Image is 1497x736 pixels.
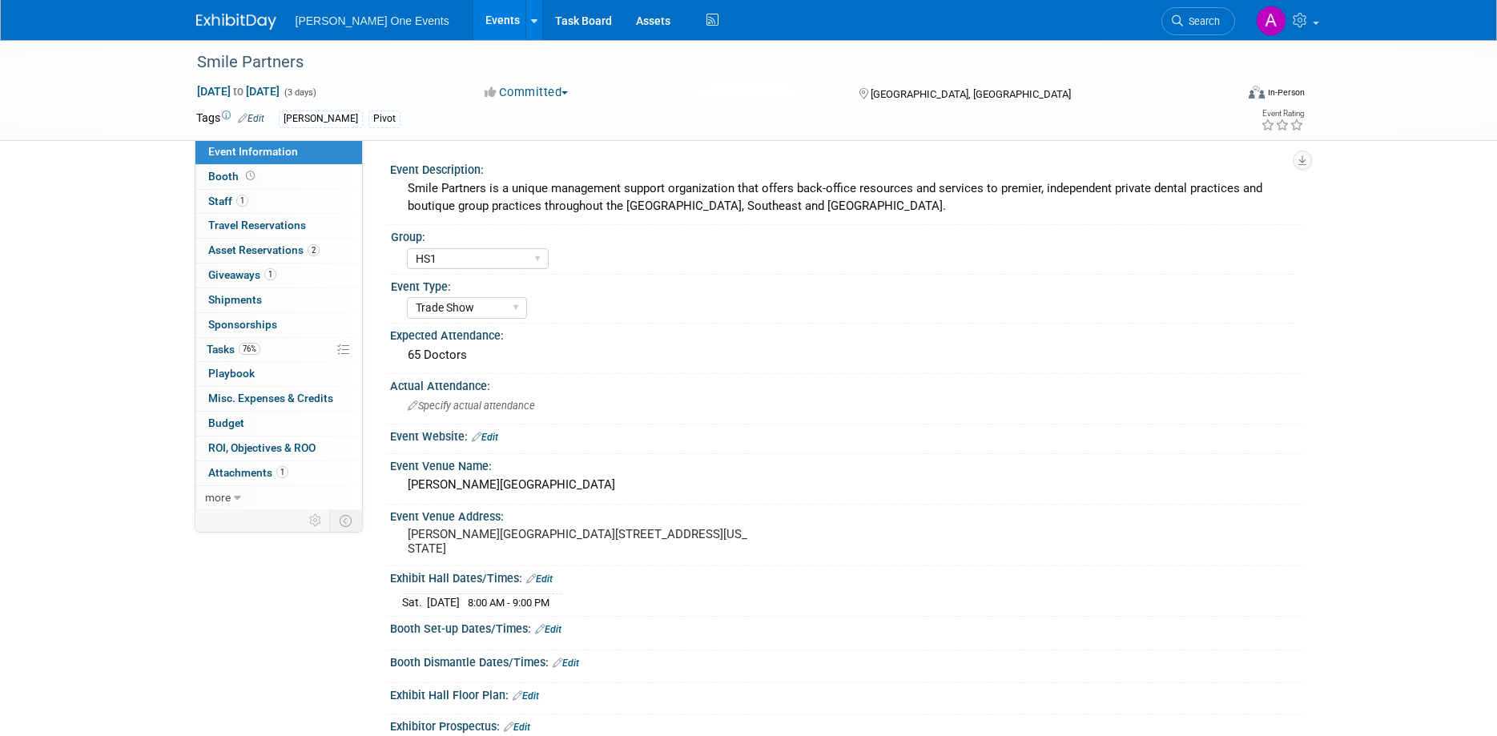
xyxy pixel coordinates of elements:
[391,275,1294,295] div: Event Type:
[871,88,1071,100] span: [GEOGRAPHIC_DATA], [GEOGRAPHIC_DATA]
[535,624,561,635] a: Edit
[208,466,288,479] span: Attachments
[264,268,276,280] span: 1
[1161,7,1235,35] a: Search
[329,510,362,531] td: Toggle Event Tabs
[390,505,1302,525] div: Event Venue Address:
[195,214,362,238] a: Travel Reservations
[513,690,539,702] a: Edit
[390,714,1302,735] div: Exhibitor Prospectus:
[283,87,316,98] span: (3 days)
[402,473,1290,497] div: [PERSON_NAME][GEOGRAPHIC_DATA]
[390,683,1302,704] div: Exhibit Hall Floor Plan:
[195,313,362,337] a: Sponsorships
[208,219,306,231] span: Travel Reservations
[390,650,1302,671] div: Booth Dismantle Dates/Times:
[279,111,363,127] div: [PERSON_NAME]
[408,527,752,556] pre: [PERSON_NAME][GEOGRAPHIC_DATA][STREET_ADDRESS][US_STATE]
[195,362,362,386] a: Playbook
[207,343,260,356] span: Tasks
[208,392,333,404] span: Misc. Expenses & Credits
[390,324,1302,344] div: Expected Attendance:
[1141,83,1306,107] div: Event Format
[1256,6,1286,36] img: Amanda Bartschi
[195,288,362,312] a: Shipments
[390,424,1302,445] div: Event Website:
[195,461,362,485] a: Attachments1
[208,367,255,380] span: Playbook
[553,658,579,669] a: Edit
[402,593,427,610] td: Sat.
[208,195,248,207] span: Staff
[302,510,330,531] td: Personalize Event Tab Strip
[402,343,1290,368] div: 65 Doctors
[390,374,1302,394] div: Actual Attendance:
[402,176,1290,219] div: Smile Partners is a unique management support organization that offers back-office resources and ...
[1183,15,1220,27] span: Search
[390,617,1302,637] div: Booth Set-up Dates/Times:
[195,263,362,288] a: Giveaways1
[195,338,362,362] a: Tasks76%
[1261,110,1304,118] div: Event Rating
[239,343,260,355] span: 76%
[208,318,277,331] span: Sponsorships
[472,432,498,443] a: Edit
[276,466,288,478] span: 1
[195,140,362,164] a: Event Information
[231,85,246,98] span: to
[208,243,320,256] span: Asset Reservations
[208,441,316,454] span: ROI, Objectives & ROO
[468,597,549,609] span: 8:00 AM - 9:00 PM
[196,14,276,30] img: ExhibitDay
[195,190,362,214] a: Staff1
[238,113,264,124] a: Edit
[208,145,298,158] span: Event Information
[1249,86,1265,99] img: Format-Inperson.png
[208,293,262,306] span: Shipments
[390,158,1302,178] div: Event Description:
[195,436,362,461] a: ROI, Objectives & ROO
[526,573,553,585] a: Edit
[479,84,574,101] button: Committed
[195,486,362,510] a: more
[391,225,1294,245] div: Group:
[1267,86,1305,99] div: In-Person
[390,454,1302,474] div: Event Venue Name:
[427,593,460,610] td: [DATE]
[308,244,320,256] span: 2
[196,110,264,128] td: Tags
[196,84,280,99] span: [DATE] [DATE]
[390,566,1302,587] div: Exhibit Hall Dates/Times:
[191,48,1211,77] div: Smile Partners
[296,14,449,27] span: [PERSON_NAME] One Events
[208,268,276,281] span: Giveaways
[195,412,362,436] a: Budget
[243,170,258,182] span: Booth not reserved yet
[504,722,530,733] a: Edit
[208,170,258,183] span: Booth
[368,111,400,127] div: Pivot
[236,195,248,207] span: 1
[195,387,362,411] a: Misc. Expenses & Credits
[195,239,362,263] a: Asset Reservations2
[208,416,244,429] span: Budget
[195,165,362,189] a: Booth
[408,400,535,412] span: Specify actual attendance
[205,491,231,504] span: more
